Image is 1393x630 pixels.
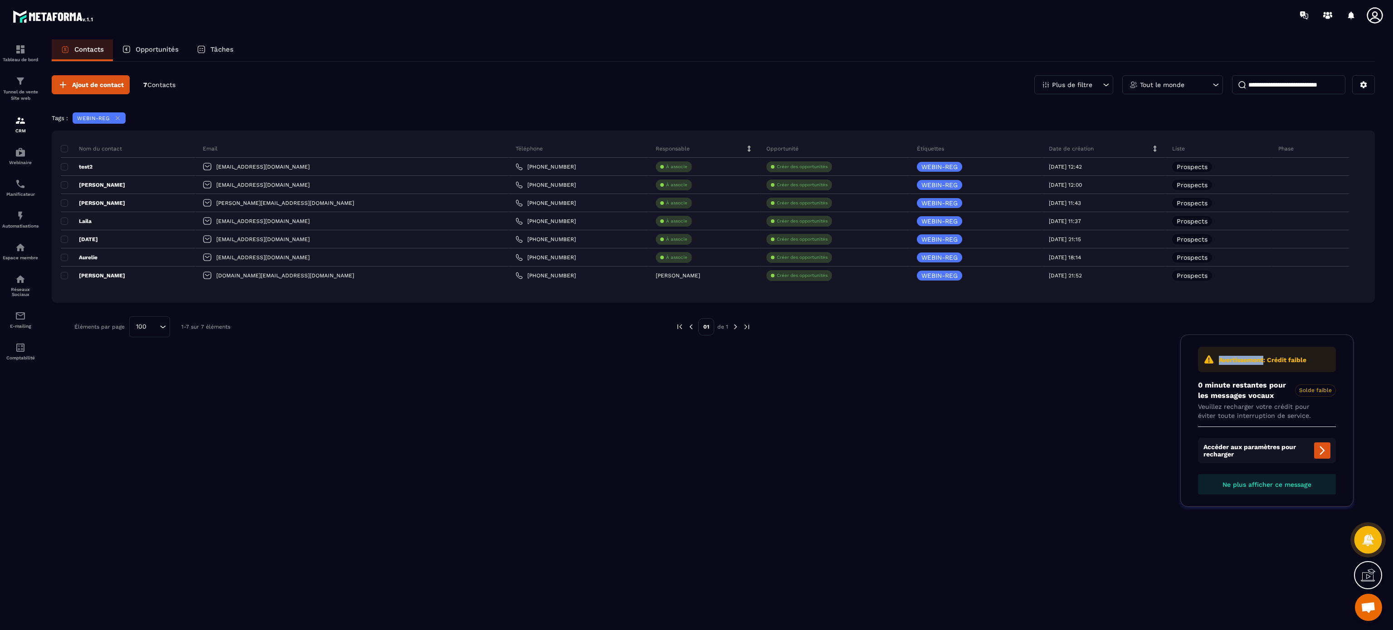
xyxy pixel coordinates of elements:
[1198,438,1336,463] span: Accéder aux paramètres pour recharger
[917,145,944,152] p: Étiquettes
[113,39,188,61] a: Opportunités
[1355,594,1382,621] div: Ouvrir le chat
[777,182,828,188] p: Créer des opportunités
[129,316,170,337] div: Search for option
[766,145,799,152] p: Opportunité
[1219,356,1306,365] p: Avertissement: Crédit faible
[516,236,576,243] a: [PHONE_NUMBER]
[1177,164,1208,170] p: Prospects
[74,324,125,330] p: Éléments par page
[1049,164,1082,170] p: [DATE] 12:42
[2,37,39,69] a: formationformationTableau de bord
[2,57,39,62] p: Tableau de bord
[1177,200,1208,206] p: Prospects
[777,254,828,261] p: Créer des opportunités
[2,223,39,228] p: Automatisations
[516,145,543,152] p: Téléphone
[2,235,39,267] a: automationsautomationsEspace membre
[1278,145,1294,152] p: Phase
[687,323,695,331] img: prev
[52,115,68,121] p: Tags :
[516,254,576,261] a: [PHONE_NUMBER]
[777,218,828,224] p: Créer des opportunités
[61,272,125,279] p: [PERSON_NAME]
[1049,272,1082,279] p: [DATE] 21:52
[2,324,39,329] p: E-mailing
[921,182,958,188] p: WEBIN-REG
[656,272,700,279] p: [PERSON_NAME]
[15,147,26,158] img: automations
[15,242,26,253] img: automations
[61,218,92,225] p: Laila
[15,115,26,126] img: formation
[1049,254,1081,261] p: [DATE] 18:14
[61,254,97,261] p: Aurelie
[698,318,714,335] p: 01
[2,128,39,133] p: CRM
[13,8,94,24] img: logo
[921,218,958,224] p: WEBIN-REG
[1049,145,1094,152] p: Date de création
[1295,384,1336,397] span: Solde faible
[1198,474,1336,494] button: Ne plus afficher ce message
[143,81,175,89] p: 7
[61,236,98,243] p: [DATE]
[1177,218,1208,224] p: Prospects
[516,272,576,279] a: [PHONE_NUMBER]
[921,236,958,242] p: WEBIN-REG
[52,39,113,61] a: Contacts
[61,181,125,189] p: [PERSON_NAME]
[2,172,39,204] a: schedulerschedulerPlanificateur
[15,179,26,189] img: scheduler
[717,323,728,330] p: de 1
[921,200,958,206] p: WEBIN-REG
[921,164,958,170] p: WEBIN-REG
[2,140,39,172] a: automationsautomationsWebinaire
[2,160,39,165] p: Webinaire
[15,44,26,55] img: formation
[1223,481,1311,488] span: Ne plus afficher ce message
[2,335,39,367] a: accountantaccountantComptabilité
[516,199,576,207] a: [PHONE_NUMBER]
[666,254,687,261] p: À associe
[188,39,243,61] a: Tâches
[1140,82,1184,88] p: Tout le monde
[133,322,150,332] span: 100
[516,163,576,170] a: [PHONE_NUMBER]
[136,45,179,53] p: Opportunités
[666,218,687,224] p: À associe
[777,164,828,170] p: Créer des opportunités
[1049,218,1081,224] p: [DATE] 11:37
[656,145,690,152] p: Responsable
[77,115,110,121] p: WEBIN-REG
[15,76,26,87] img: formation
[2,89,39,102] p: Tunnel de vente Site web
[15,310,26,321] img: email
[777,236,828,242] p: Créer des opportunités
[61,145,122,152] p: Nom du contact
[743,323,751,331] img: next
[516,181,576,189] a: [PHONE_NUMBER]
[150,322,157,332] input: Search for option
[15,342,26,353] img: accountant
[2,304,39,335] a: emailemailE-mailing
[666,200,687,206] p: À associe
[203,145,218,152] p: Email
[1052,82,1092,88] p: Plus de filtre
[666,236,687,242] p: À associe
[2,287,39,297] p: Réseaux Sociaux
[61,163,93,170] p: test2
[1198,380,1336,401] p: 0 minute restantes pour les messages vocaux
[1049,236,1081,242] p: [DATE] 21:15
[1049,182,1082,188] p: [DATE] 12:00
[2,355,39,360] p: Comptabilité
[2,204,39,235] a: automationsautomationsAutomatisations
[731,323,740,331] img: next
[676,323,684,331] img: prev
[1177,272,1208,279] p: Prospects
[61,199,125,207] p: [PERSON_NAME]
[74,45,104,53] p: Contacts
[1177,182,1208,188] p: Prospects
[921,272,958,279] p: WEBIN-REG
[210,45,234,53] p: Tâches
